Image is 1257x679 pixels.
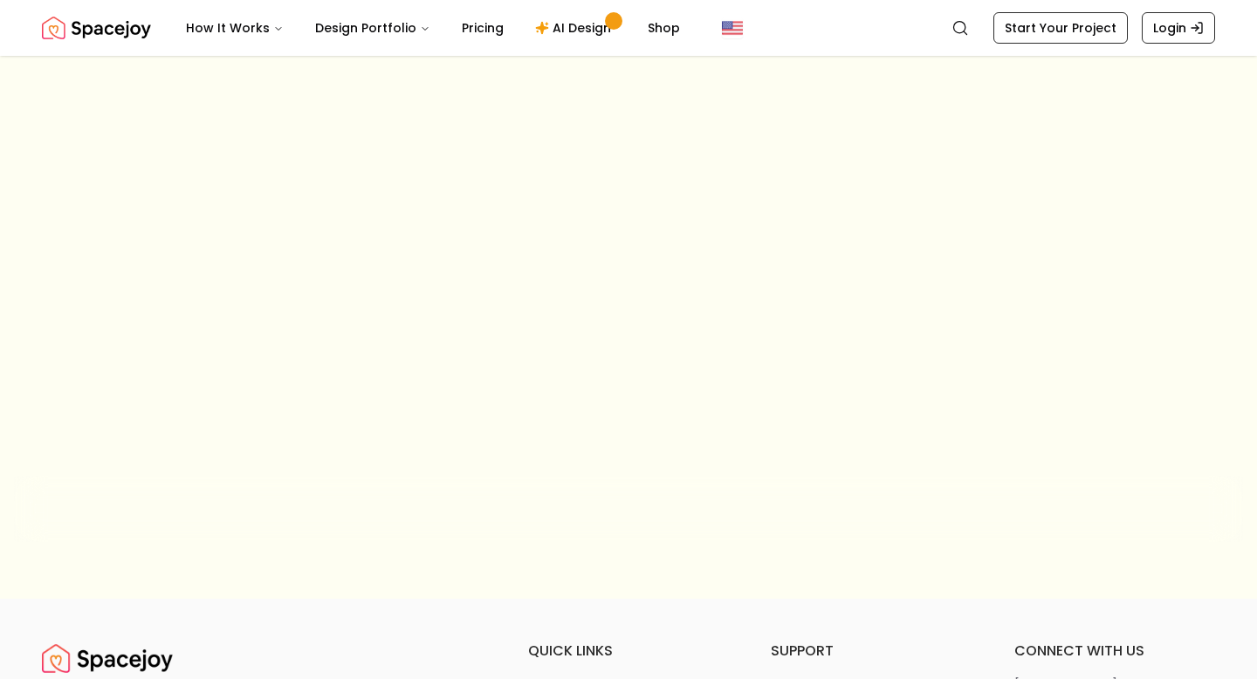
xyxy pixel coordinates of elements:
[722,17,743,38] img: United States
[172,10,298,45] button: How It Works
[771,641,972,662] h6: support
[42,10,151,45] img: Spacejoy Logo
[172,10,694,45] nav: Main
[42,641,173,676] a: Spacejoy
[993,12,1128,44] a: Start Your Project
[42,641,173,676] img: Spacejoy Logo
[1142,12,1215,44] a: Login
[1014,641,1215,662] h6: connect with us
[301,10,444,45] button: Design Portfolio
[528,641,729,662] h6: quick links
[634,10,694,45] a: Shop
[42,10,151,45] a: Spacejoy
[448,10,518,45] a: Pricing
[521,10,630,45] a: AI Design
